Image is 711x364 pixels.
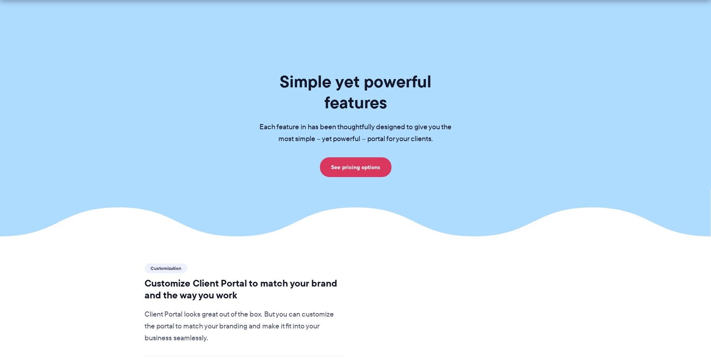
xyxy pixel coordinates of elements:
h1: Simple yet powerful features [247,71,464,113]
a: See pricing options [320,157,391,177]
h2: Customize Client Portal to match your brand and the way you work [145,277,344,301]
span: Customization [145,264,187,273]
p: Client Portal looks great out of the box. But you can customize the portal to match your branding... [145,309,344,344]
p: Each feature in has been thoughtfully designed to give you the most simple – yet powerful – porta... [247,121,464,145]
